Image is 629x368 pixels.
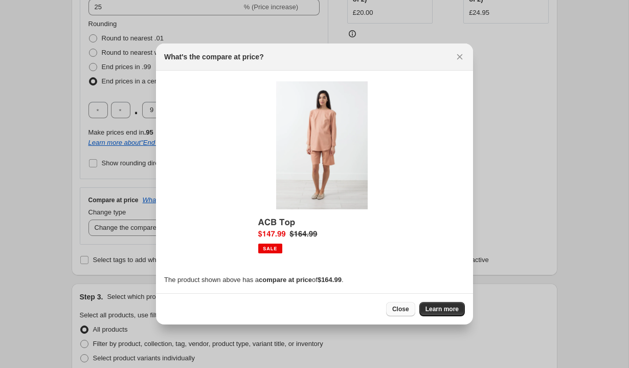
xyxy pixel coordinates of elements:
[386,302,415,316] button: Close
[419,302,465,316] a: Learn more
[259,276,312,284] b: compare at price
[164,275,465,285] p: The product shown above has a of .
[318,276,342,284] b: $164.99
[251,79,378,267] img: Compare at price example
[164,52,264,62] h2: What's the compare at price?
[453,50,467,64] button: Close
[425,305,459,313] span: Learn more
[392,305,409,313] span: Close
